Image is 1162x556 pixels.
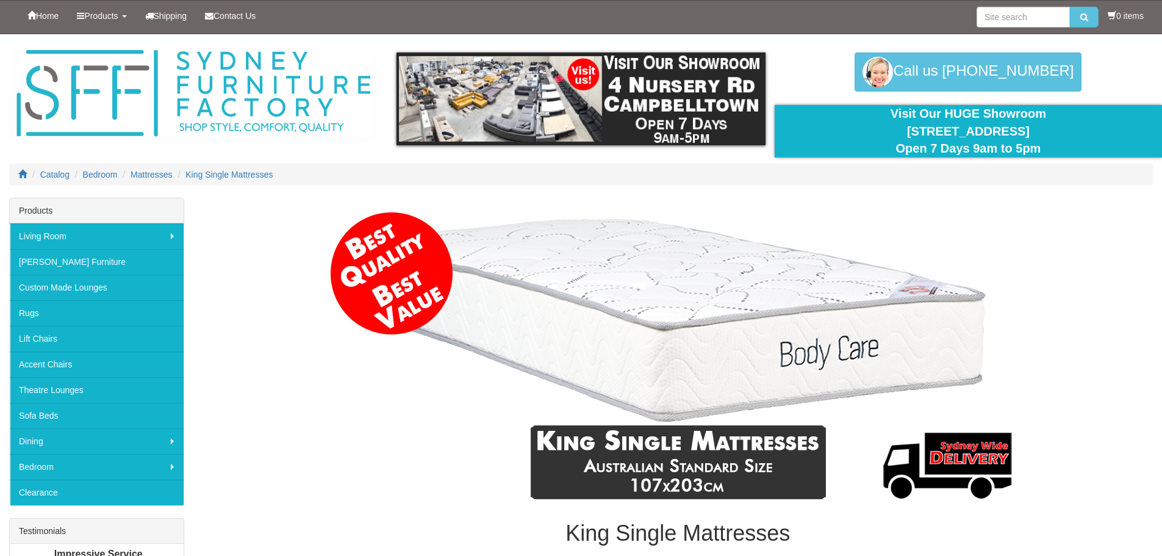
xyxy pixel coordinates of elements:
[36,11,59,21] span: Home
[10,275,184,300] a: Custom Made Lounges
[10,352,184,377] a: Accent Chairs
[10,519,184,544] div: Testimonials
[326,204,1030,509] img: King Single Mattresses
[10,46,376,141] img: Sydney Furniture Factory
[213,11,256,21] span: Contact Us
[396,52,766,145] img: showroom.gif
[977,7,1070,27] input: Site search
[83,170,118,179] a: Bedroom
[196,1,265,31] a: Contact Us
[1108,10,1144,22] li: 0 items
[10,223,184,249] a: Living Room
[10,454,184,480] a: Bedroom
[10,198,184,223] div: Products
[10,249,184,275] a: [PERSON_NAME] Furniture
[784,105,1153,157] div: Visit Our HUGE Showroom [STREET_ADDRESS] Open 7 Days 9am to 5pm
[84,11,118,21] span: Products
[10,428,184,454] a: Dining
[18,1,68,31] a: Home
[10,300,184,326] a: Rugs
[136,1,196,31] a: Shipping
[10,377,184,403] a: Theatre Lounges
[154,11,187,21] span: Shipping
[185,170,273,179] a: King Single Mattresses
[10,326,184,352] a: Lift Chairs
[203,521,1153,546] h1: King Single Mattresses
[131,170,172,179] a: Mattresses
[68,1,135,31] a: Products
[40,170,70,179] a: Catalog
[10,480,184,505] a: Clearance
[10,403,184,428] a: Sofa Beds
